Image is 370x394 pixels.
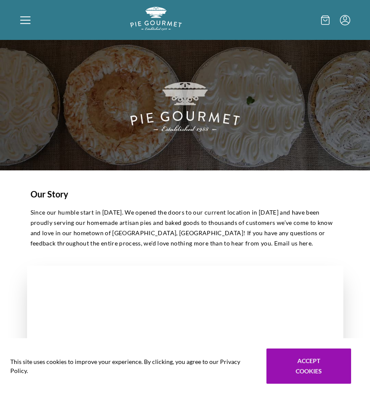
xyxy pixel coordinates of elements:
a: Logo [130,24,182,32]
img: logo [130,7,182,30]
button: Accept cookies [266,349,351,384]
span: This site uses cookies to improve your experience. By clicking, you agree to our Privacy Policy. [10,357,254,375]
h1: Our Story [31,188,340,200]
p: Since our humble start in [DATE]. We opened the doors to our current location in [DATE] and have ... [31,207,340,249]
button: Menu [340,15,350,25]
